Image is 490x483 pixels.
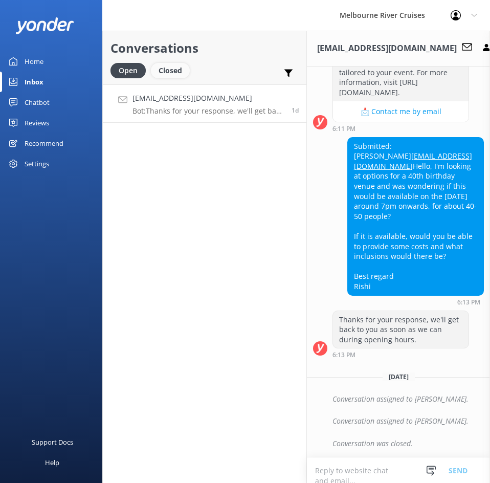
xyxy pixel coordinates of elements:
span: [DATE] [383,372,415,381]
div: Conversation assigned to [PERSON_NAME]. [332,412,484,430]
button: 📩 Contact me by email [333,101,469,122]
div: Support Docs [32,432,73,452]
div: Open [110,63,146,78]
div: Sep 06 2025 06:11pm (UTC +10:00) Australia/Sydney [332,125,469,132]
div: 2025-09-08T03:27:38.258 [313,412,484,430]
h3: [EMAIL_ADDRESS][DOMAIN_NAME] [317,42,457,55]
h2: Conversations [110,38,299,58]
div: Conversation assigned to [PERSON_NAME]. [332,390,484,408]
div: Home [25,51,43,72]
div: 2025-09-08T03:20:45.239 [313,390,484,408]
div: Reviews [25,113,49,133]
div: Sep 06 2025 06:13pm (UTC +10:00) Australia/Sydney [332,351,469,358]
div: Submitted: [PERSON_NAME] Hello, I'm looking at options for a 40th birthday venue and was wonderin... [348,138,483,295]
a: [EMAIL_ADDRESS][DOMAIN_NAME] [354,151,472,171]
div: Thanks for your response, we'll get back to you as soon as we can during opening hours. [333,311,469,348]
div: Inbox [25,72,43,92]
strong: 6:11 PM [332,126,355,132]
strong: 6:13 PM [457,299,480,305]
h4: [EMAIL_ADDRESS][DOMAIN_NAME] [132,93,284,104]
div: Sep 06 2025 06:13pm (UTC +10:00) Australia/Sydney [347,298,484,305]
div: Recommend [25,133,63,153]
p: Bot: Thanks for your response, we'll get back to you as soon as we can during opening hours. [132,106,284,116]
img: yonder-white-logo.png [15,17,74,34]
div: Closed [151,63,190,78]
a: Open [110,64,151,76]
strong: 6:13 PM [332,352,355,358]
div: Help [45,452,59,473]
a: Closed [151,64,195,76]
div: Chatbot [25,92,50,113]
a: [EMAIL_ADDRESS][DOMAIN_NAME]Bot:Thanks for your response, we'll get back to you as soon as we can... [103,84,306,123]
div: 2025-09-08T03:53:14.990 [313,435,484,452]
span: Sep 06 2025 06:13pm (UTC +10:00) Australia/Sydney [292,106,299,115]
div: Settings [25,153,49,174]
div: Conversation was closed. [332,435,484,452]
